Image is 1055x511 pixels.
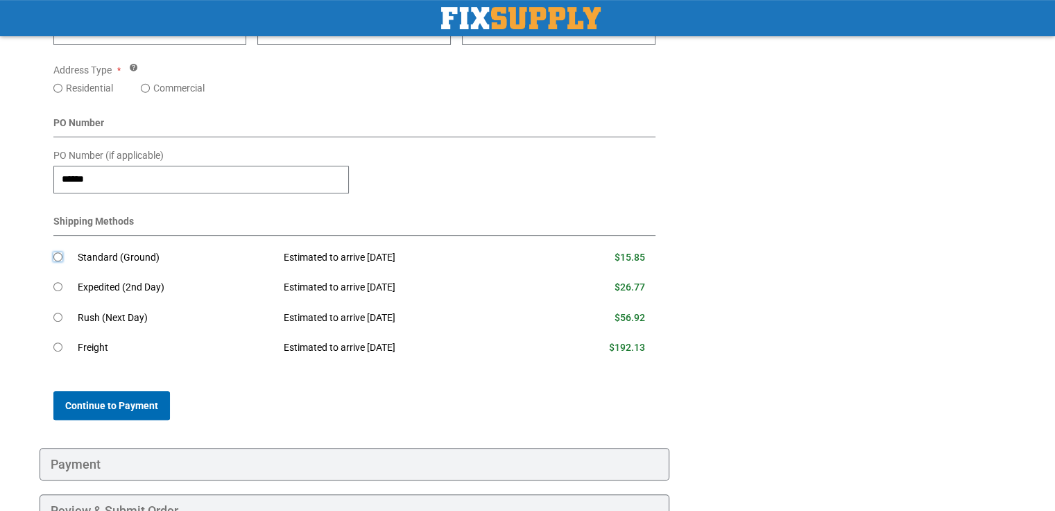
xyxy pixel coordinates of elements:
td: Freight [78,333,274,363]
td: Estimated to arrive [DATE] [273,243,541,273]
span: Continue to Payment [65,400,158,411]
label: Residential [66,81,113,95]
div: Shipping Methods [53,214,656,236]
button: Continue to Payment [53,391,170,420]
span: Address Type [53,64,112,76]
div: Payment [40,448,670,481]
td: Estimated to arrive [DATE] [273,303,541,334]
td: Rush (Next Day) [78,303,274,334]
span: $26.77 [615,282,645,293]
td: Estimated to arrive [DATE] [273,333,541,363]
span: PO Number (if applicable) [53,150,164,161]
td: Estimated to arrive [DATE] [273,272,541,303]
span: $15.85 [615,252,645,263]
td: Expedited (2nd Day) [78,272,274,303]
span: $192.13 [609,342,645,353]
div: PO Number [53,116,656,137]
span: $56.92 [615,312,645,323]
td: Standard (Ground) [78,243,274,273]
a: store logo [441,7,601,29]
img: Fix Industrial Supply [441,7,601,29]
label: Commercial [153,81,205,95]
